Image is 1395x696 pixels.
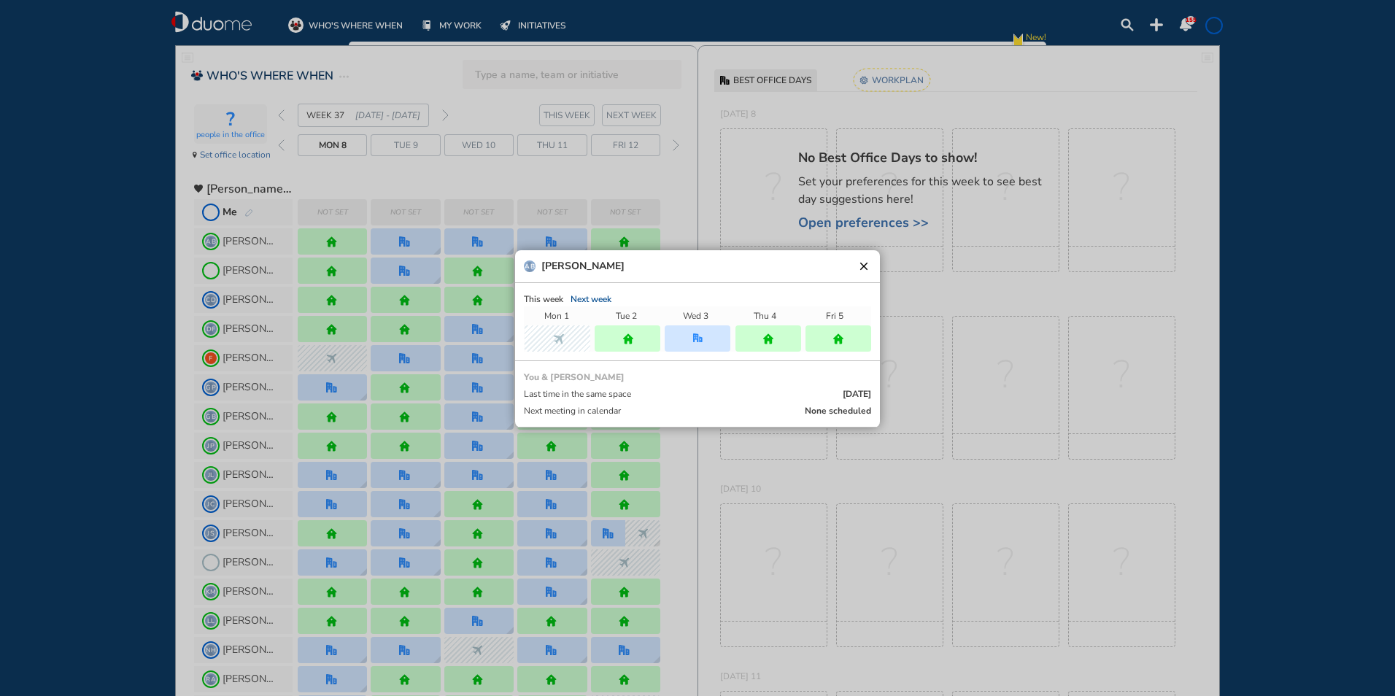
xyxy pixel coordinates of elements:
[833,333,843,344] img: home.de338a94.svg
[524,387,631,401] span: Last time in the same space
[763,333,773,344] img: home.de338a94.svg
[544,310,569,322] span: Mon 1
[693,333,703,343] div: office
[524,260,536,272] span: AB
[571,293,611,305] span: Next week
[857,259,871,274] button: clear
[683,310,708,322] span: Wed 3
[553,333,563,343] div: nonworking
[524,403,621,418] span: Next meeting in calendar
[805,403,871,418] span: None scheduled
[553,333,565,345] img: nonworking.b46b09a6.svg
[754,310,776,322] span: Thu 4
[843,387,871,401] span: [DATE]
[616,310,637,322] span: Tue 2
[524,370,871,384] span: You & [PERSON_NAME]
[693,333,703,343] img: office.a375675b.svg
[623,333,633,344] img: home.de338a94.svg
[826,310,843,322] span: Fri 5
[541,260,625,272] span: [PERSON_NAME]
[833,333,843,343] div: home
[763,333,773,343] div: home
[623,333,633,343] div: home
